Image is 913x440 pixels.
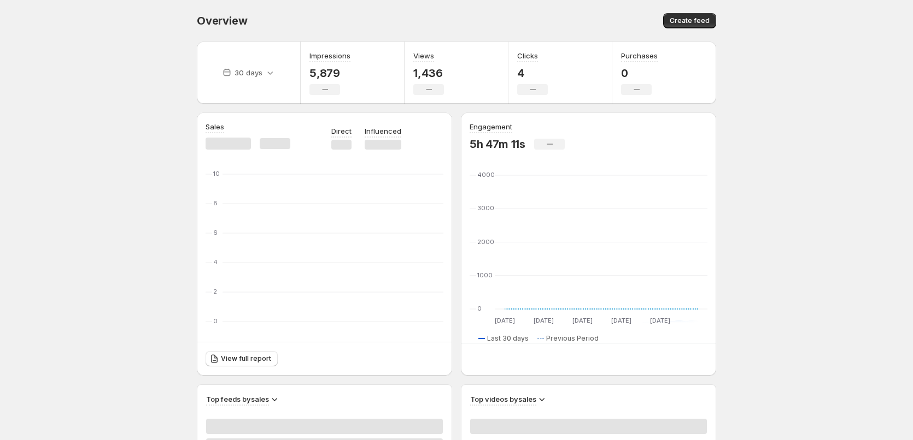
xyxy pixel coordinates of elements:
text: 3000 [477,204,494,212]
text: [DATE] [572,317,593,324]
span: Overview [197,14,247,27]
h3: Views [413,50,434,61]
p: Influenced [365,126,401,136]
text: 0 [477,305,482,312]
button: Create feed [663,13,716,28]
p: 4 [517,67,548,80]
text: 2000 [477,238,494,246]
h3: Top feeds by sales [206,394,269,405]
text: 4000 [477,171,495,179]
h3: Impressions [309,50,350,61]
p: 5,879 [309,67,350,80]
h3: Top videos by sales [470,394,536,405]
p: Direct [331,126,352,136]
h3: Purchases [621,50,658,61]
span: Create feed [670,16,710,25]
text: 10 [213,170,220,177]
text: 4 [213,258,218,266]
text: 8 [213,199,218,207]
span: View full report [221,354,271,363]
text: [DATE] [534,317,554,324]
a: View full report [206,351,278,366]
p: 5h 47m 11s [470,138,525,151]
span: Last 30 days [487,334,529,343]
span: Previous Period [546,334,599,343]
h3: Sales [206,121,224,132]
text: [DATE] [650,317,670,324]
text: 6 [213,229,218,236]
text: 0 [213,317,218,325]
text: [DATE] [611,317,631,324]
h3: Clicks [517,50,538,61]
p: 30 days [235,67,262,78]
h3: Engagement [470,121,512,132]
p: 0 [621,67,658,80]
text: [DATE] [495,317,515,324]
text: 2 [213,288,217,295]
p: 1,436 [413,67,444,80]
text: 1000 [477,271,493,279]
